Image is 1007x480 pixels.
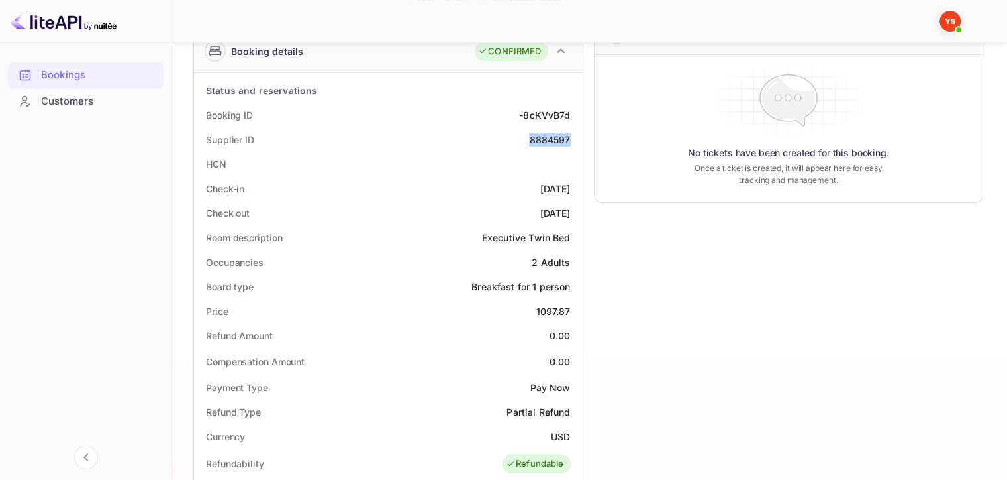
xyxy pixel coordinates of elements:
div: Currency [206,430,245,444]
div: [DATE] [540,206,571,220]
div: Payment Type [206,381,268,394]
div: [DATE] [540,182,571,196]
div: Price [206,304,228,318]
div: HCN [206,157,226,171]
a: Customers [8,89,164,113]
div: Compensation Amount [206,355,305,369]
div: Room description [206,231,282,245]
p: Once a ticket is created, it will appear here for easy tracking and management. [685,162,892,186]
div: 8884597 [529,133,570,147]
div: 2 Adults [532,255,570,269]
div: 1097.87 [536,304,570,318]
div: CONFIRMED [478,45,541,58]
div: Refund Amount [206,329,273,343]
div: Bookings [8,62,164,88]
div: Customers [8,89,164,115]
div: Board type [206,280,254,294]
div: Booking details [231,44,303,58]
div: Check out [206,206,250,220]
div: Executive Twin Bed [482,231,571,245]
div: Partial Refund [506,405,570,419]
div: Pay Now [530,381,570,394]
div: Booking ID [206,108,253,122]
div: Check-in [206,182,244,196]
div: Refundability [206,457,264,471]
div: Breakfast for 1 person [471,280,570,294]
p: No tickets have been created for this booking. [688,147,889,160]
div: USD [551,430,570,444]
img: Yandex Support [939,11,961,32]
a: Bookings [8,62,164,87]
div: Refund Type [206,405,261,419]
img: LiteAPI logo [11,11,117,32]
div: 0.00 [550,355,571,369]
button: Collapse navigation [74,446,98,469]
div: -8cKVvB7d [519,108,570,122]
div: Customers [41,94,157,109]
div: Supplier ID [206,133,254,147]
div: Status and reservations [206,84,317,97]
div: 0.00 [550,329,571,343]
div: Bookings [41,68,157,83]
div: Refundable [506,457,564,471]
div: Occupancies [206,255,264,269]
